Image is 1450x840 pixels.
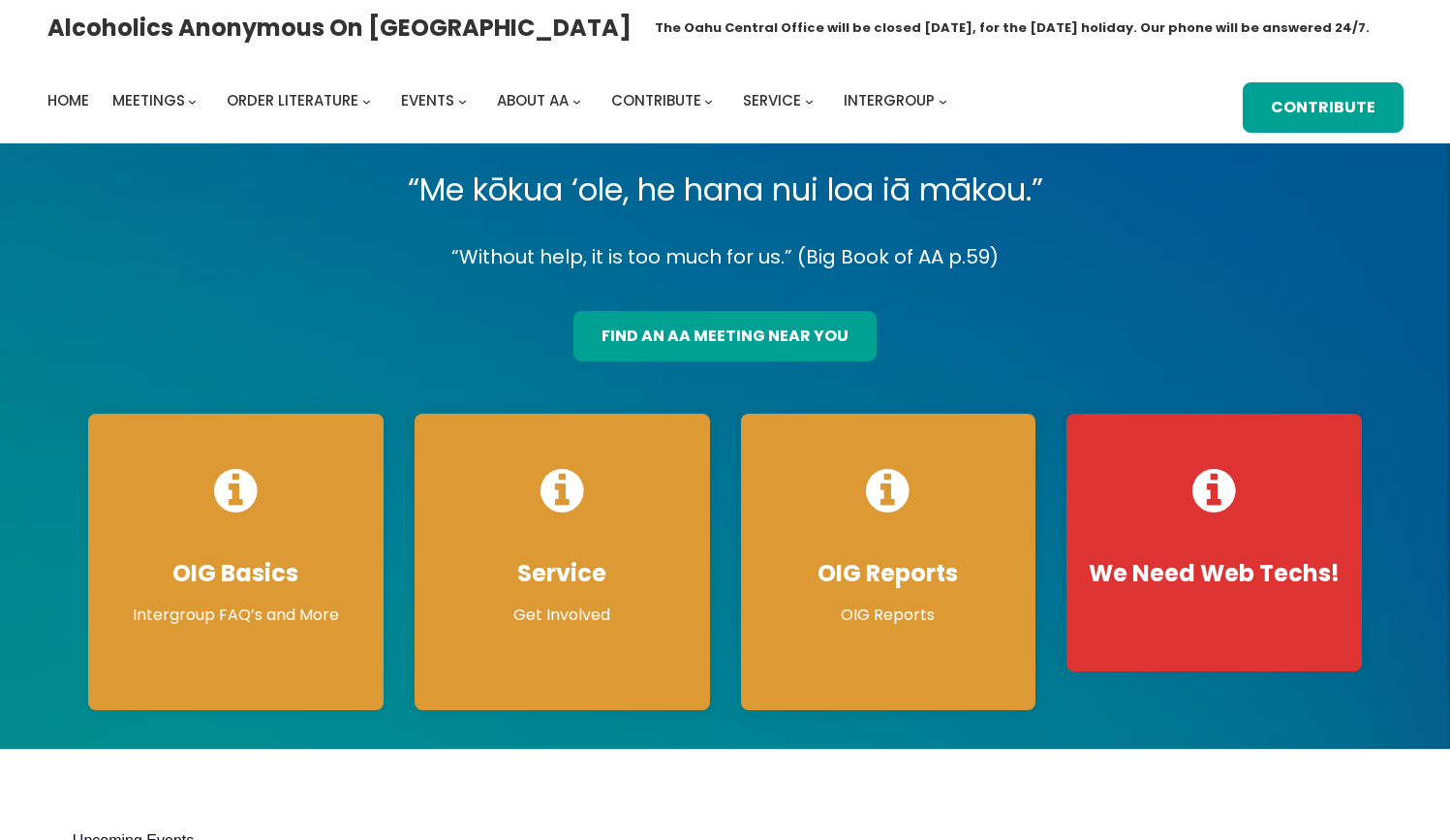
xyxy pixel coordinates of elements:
h4: OIG Reports [760,559,1017,588]
a: Intergroup [844,87,935,114]
span: Meetings [112,90,185,110]
p: OIG Reports [760,604,1017,627]
span: Intergroup [844,90,935,110]
p: Intergroup FAQ’s and More [108,604,364,627]
a: Contribute [611,87,701,114]
a: Service [743,87,801,114]
button: Meetings submenu [188,96,197,105]
span: Order Literature [227,90,358,110]
a: find an aa meeting near you [573,311,876,361]
button: Intergroup submenu [939,96,947,105]
h4: We Need Web Techs! [1086,559,1342,588]
p: “Me kōkua ‘ole, he hana nui loa iā mākou.” [73,163,1377,217]
span: Events [401,90,454,110]
h4: Service [434,559,691,588]
a: Contribute [1243,82,1403,133]
span: About AA [497,90,569,110]
h1: The Oahu Central Office will be closed [DATE], for the [DATE] holiday. Our phone will be answered... [655,18,1370,38]
span: Service [743,90,801,110]
h4: OIG Basics [108,559,364,588]
button: About AA submenu [572,96,581,105]
p: “Without help, it is too much for us.” (Big Book of AA p.59) [73,240,1377,274]
button: Service submenu [805,96,814,105]
a: Alcoholics Anonymous on [GEOGRAPHIC_DATA] [47,7,632,48]
a: About AA [497,87,569,114]
nav: Intergroup [47,87,954,114]
a: Meetings [112,87,185,114]
button: Events submenu [458,96,467,105]
button: Order Literature submenu [362,96,371,105]
button: Contribute submenu [704,96,713,105]
span: Home [47,90,89,110]
a: Events [401,87,454,114]
a: Home [47,87,89,114]
p: Get Involved [434,604,691,627]
span: Contribute [611,90,701,110]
